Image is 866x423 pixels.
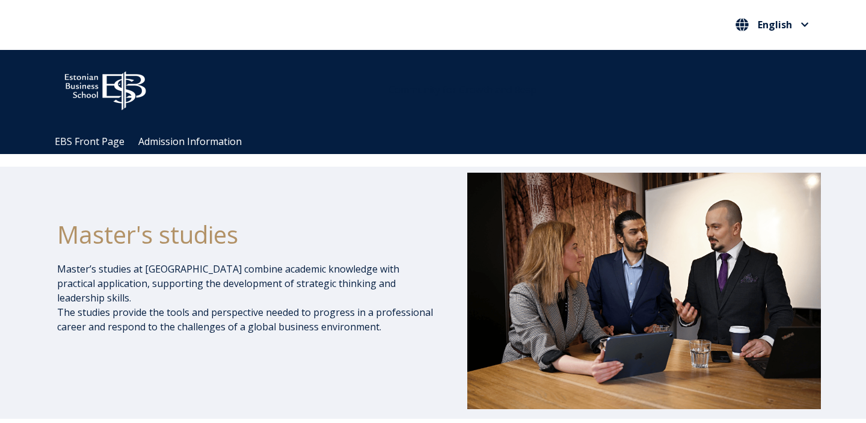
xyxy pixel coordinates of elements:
[55,135,124,148] a: EBS Front Page
[732,15,812,35] nav: Select your language
[467,173,821,409] img: DSC_1073
[388,83,536,96] span: Community for Growth and Resp
[732,15,812,34] button: English
[57,220,435,250] h1: Master's studies
[54,62,156,114] img: ebs_logo2016_white
[57,262,435,334] p: Master’s studies at [GEOGRAPHIC_DATA] combine academic knowledge with practical application, supp...
[48,129,830,154] div: Navigation Menu
[758,20,792,29] span: English
[138,135,242,148] a: Admission Information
